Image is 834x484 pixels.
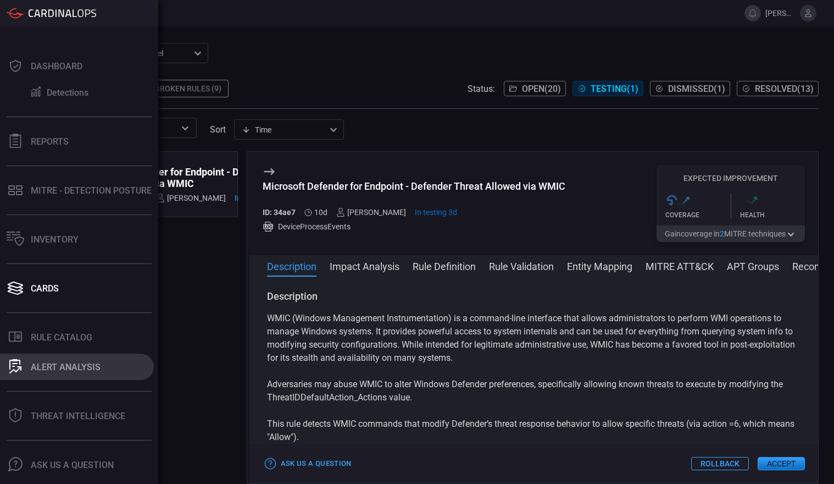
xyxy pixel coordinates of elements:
[657,174,805,183] h5: Expected Improvement
[758,457,805,470] button: Accept
[156,194,226,202] div: [PERSON_NAME]
[235,194,278,202] span: Oct 07, 2025 8:26 AM
[263,221,565,232] div: DeviceProcessEvents
[263,208,296,217] h5: ID: 34ae7
[720,229,724,238] span: 2
[31,61,82,71] div: Dashboard
[31,332,92,343] div: Rule Catalog
[148,80,229,97] div: Broken Rules (9)
[330,259,399,272] button: Impact Analysis
[727,259,779,272] button: APT Groups
[468,84,495,94] span: Status:
[267,290,801,303] h3: Description
[47,87,88,98] div: Detections
[646,259,714,272] button: MITRE ATT&CK
[267,417,801,444] p: This rule detects WMIC commands that modify Defender’s threat response behavior to allow specific...
[31,185,152,196] div: MITRE - Detection Posture
[740,211,805,219] div: Health
[572,81,643,96] button: Testing(1)
[755,84,814,94] span: Resolved ( 13 )
[267,312,801,365] p: WMIC (Windows Management Instrumentation) is a command-line interface that allows administrators ...
[567,259,632,272] button: Entity Mapping
[522,84,561,94] span: Open ( 20 )
[31,411,125,421] div: Threat Intelligence
[591,84,638,94] span: Testing ( 1 )
[765,9,796,18] span: [PERSON_NAME].[PERSON_NAME]
[691,457,749,470] button: Rollback
[413,259,476,272] button: Rule Definition
[263,180,565,192] div: Microsoft Defender for Endpoint - Defender Threat Allowed via WMIC
[82,166,278,189] div: Microsoft Defender for Endpoint - Defender Threat Allowed via WMIC
[267,378,801,404] p: Adversaries may abuse WMIC to alter Windows Defender preferences, specifically allowing known thr...
[242,124,326,135] div: Time
[665,211,731,219] div: Coverage
[504,81,566,96] button: Open(20)
[31,234,79,245] div: Inventory
[336,208,406,217] div: [PERSON_NAME]
[415,208,457,217] span: Oct 07, 2025 8:26 AM
[650,81,730,96] button: Dismissed(1)
[737,81,819,96] button: Resolved(13)
[668,84,725,94] span: Dismissed ( 1 )
[31,136,69,147] div: Reports
[489,259,554,272] button: Rule Validation
[177,120,193,136] button: Open
[263,455,354,472] button: Ask Us a Question
[657,226,805,242] button: Gaincoverage in2MITRE techniques
[210,124,226,135] label: sort
[31,283,59,294] div: Cards
[31,460,114,470] div: Ask Us A Question
[314,208,327,217] span: Sep 30, 2025 2:22 AM
[31,362,101,372] div: ALERT ANALYSIS
[267,259,316,272] button: Description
